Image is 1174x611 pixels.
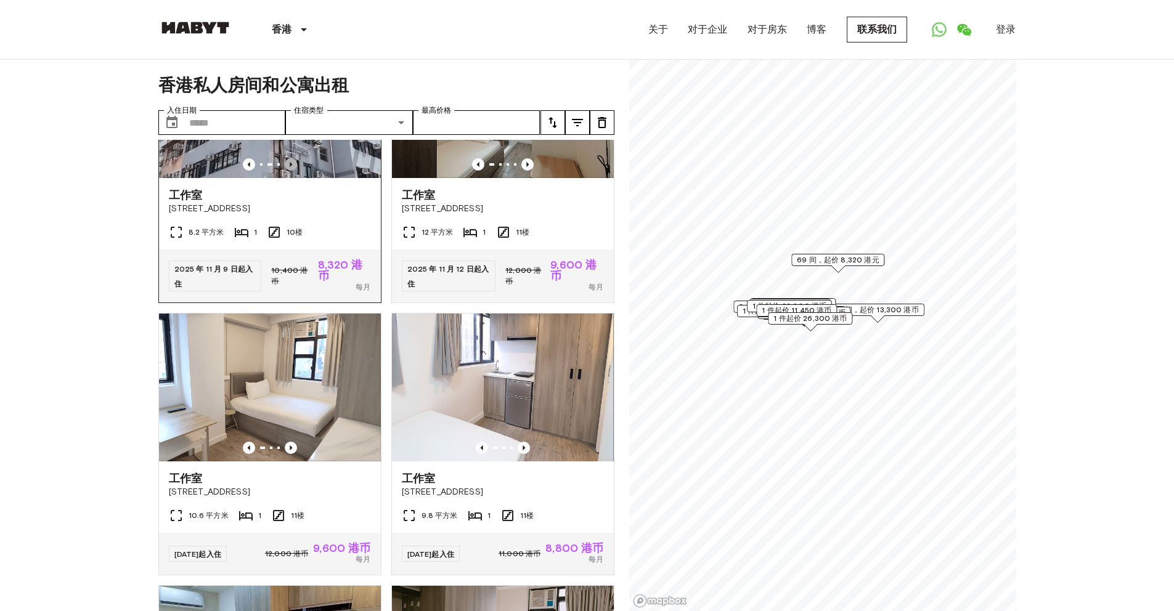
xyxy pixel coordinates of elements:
[407,264,489,288] font: 2025 年 11 月 12 日起入住
[550,258,597,283] font: 9,600 港币
[254,227,257,237] font: 1
[797,255,879,264] font: 69 间，起价 8,320 港元
[762,305,831,315] font: 1 件起价 11,450 港币
[158,75,349,95] font: 香港私人房间和公寓出租
[258,511,261,520] font: 1
[763,308,845,317] font: 4 套，起价 10,500 港币
[736,305,818,324] div: 地图标记
[167,106,197,115] font: 入住日期
[472,158,484,171] button: 上一张图片
[189,511,205,520] font: 10.6
[836,305,919,314] font: 11 间，起价 13,300 港币
[648,23,668,35] font: 关于
[483,227,486,237] font: 1
[159,314,381,461] img: HK-01-067-074-01单元营销图片
[422,227,429,237] font: 12
[158,22,232,34] img: 哈比特
[521,158,534,171] button: 上一张图片
[748,22,788,37] a: 对于房东
[318,258,362,283] font: 8,320 港币
[476,442,488,454] button: 上一张图片
[831,304,924,323] div: 地图标记
[160,110,184,135] button: 选择日期
[952,17,976,42] a: 打开微信
[391,30,614,303] a: HK-01-067-073-01单元营销图片上一张图片上一张图片工作室[STREET_ADDRESS]12 平方米111楼2025 年 11 月 12 日起入住12,000 港币9,600 港币每月
[688,23,728,35] font: 对于企业
[565,110,590,135] button: 调
[285,442,297,454] button: 上一张图片
[516,227,529,237] font: 11楼
[773,314,847,323] font: 1 件起价 26,300 港币
[996,22,1016,37] a: 登录
[169,188,202,202] font: 工作室
[791,254,884,273] div: 地图标记
[927,17,952,42] a: 打开 WhatsApp
[422,511,433,520] font: 9.8
[752,301,826,310] font: 1 件起价 22,000 港币
[169,472,202,485] font: 工作室
[857,23,897,35] font: 联系我们
[520,511,534,520] font: 11楼
[243,442,255,454] button: 上一张图片
[169,487,250,497] font: [STREET_ADDRESS]
[847,17,908,42] a: 联系我们
[487,511,491,520] font: 1
[431,227,453,237] font: 平方米
[313,541,370,555] font: 9,600 港币
[749,299,830,318] div: 地图标记
[391,313,614,575] a: HK-01-067-075-01单元营销图片上一张图片上一张图片工作室[STREET_ADDRESS]9.8 平方米111楼[DATE]起入住11,000 港币8,800 港币每月
[271,265,308,286] font: 10,400 港币
[739,302,812,311] font: 2 件起价 10,650 港币
[265,549,308,558] font: 12,000 港币
[422,106,451,115] font: 最高价格
[750,298,836,317] div: 地图标记
[807,22,826,37] a: 博客
[356,554,370,564] font: 每月
[402,487,483,497] font: [STREET_ADDRESS]
[402,188,435,202] font: 工作室
[505,265,541,286] font: 12,000 港币
[748,23,788,35] font: 对于房东
[287,227,303,237] font: 10楼
[648,22,668,37] a: 关于
[499,549,540,558] font: 11,000 港币
[402,203,483,214] font: [STREET_ADDRESS]
[633,594,687,608] a: Mapbox 徽标
[294,106,324,115] font: 住宿类型
[243,158,255,171] button: 上一张图片
[589,282,603,291] font: 每月
[742,306,812,315] font: 1 件起价 11,200 港币
[733,301,818,320] div: 地图标记
[996,23,1016,35] font: 登录
[206,511,228,520] font: 平方米
[545,541,603,555] font: 8,800 港币
[761,306,845,325] div: 地图标记
[158,30,381,303] a: HK-01-067-070-01单元营销图片HK-01-067-070-01单元营销图片上一张图片上一张图片工作室[STREET_ADDRESS]8.2 平方米110楼2025 年 11 月 9...
[518,442,530,454] button: 上一张图片
[757,307,850,326] div: 地图标记
[589,554,603,564] font: 每月
[174,549,221,559] font: [DATE]起入住
[356,282,370,291] font: 每月
[392,314,614,461] img: HK-01-067-075-01单元营销图片
[158,313,381,575] a: HK-01-067-074-01单元营销图片上一张图片上一张图片工作室[STREET_ADDRESS]10.6 平方米111楼[DATE]起入住12,000 港币9,600 港币每月
[590,110,614,135] button: 调
[174,264,253,288] font: 2025 年 11 月 9 日起入住
[291,511,304,520] font: 11楼
[746,300,831,319] div: 地图标记
[189,227,200,237] font: 8.2
[756,304,837,323] div: 地图标记
[435,511,457,520] font: 平方米
[540,110,565,135] button: 调
[272,23,291,35] font: 香港
[807,23,826,35] font: 博客
[768,312,852,331] div: 地图标记
[688,22,728,37] a: 对于企业
[202,227,224,237] font: 平方米
[402,472,435,485] font: 工作室
[169,203,250,214] font: [STREET_ADDRESS]
[407,549,454,559] font: [DATE]起入住
[285,158,297,171] button: 上一张图片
